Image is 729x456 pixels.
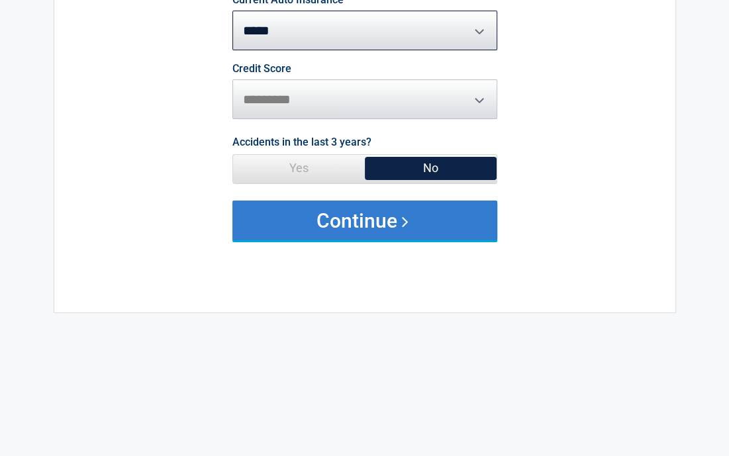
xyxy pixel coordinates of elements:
span: Yes [233,155,365,181]
label: Accidents in the last 3 years? [232,133,371,151]
label: Credit Score [232,64,291,74]
button: Continue [232,201,497,240]
span: No [365,155,497,181]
